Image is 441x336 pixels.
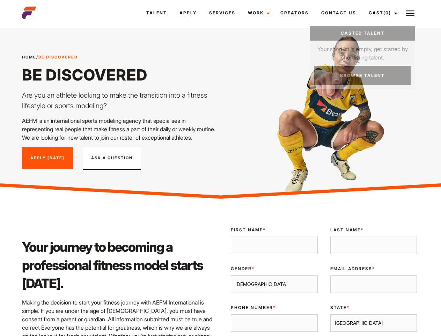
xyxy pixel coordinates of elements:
[315,3,362,22] a: Contact Us
[203,3,242,22] a: Services
[83,147,141,170] button: Ask A Question
[362,3,402,22] a: Cast(0)
[383,10,391,15] span: (0)
[274,3,315,22] a: Creators
[406,9,414,17] img: Burger icon
[38,55,78,59] strong: Be Discovered
[231,227,317,233] label: First Name
[310,41,415,62] p: Your shortlist is empty, get started by shortlisting talent.
[140,3,173,22] a: Talent
[310,26,415,41] a: Casted Talent
[22,6,36,20] img: cropped-aefm-brand-fav-22-square.png
[22,90,216,111] p: Are you an athlete looking to make the transition into a fitness lifestyle or sports modeling?
[22,238,216,293] h2: Your journey to becoming a professional fitness model starts [DATE].
[330,227,417,233] label: Last Name
[231,266,317,272] label: Gender
[231,304,317,311] label: Phone Number
[330,304,417,311] label: State
[242,3,274,22] a: Work
[22,117,216,142] p: AEFM is an international sports modeling agency that specialises in representing real people that...
[22,65,216,84] h1: Be Discovered
[314,66,411,85] a: Browse Talent
[22,54,78,60] span: /
[22,147,73,169] a: Apply [DATE]
[330,266,417,272] label: Email Address
[173,3,203,22] a: Apply
[22,55,36,59] a: Home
